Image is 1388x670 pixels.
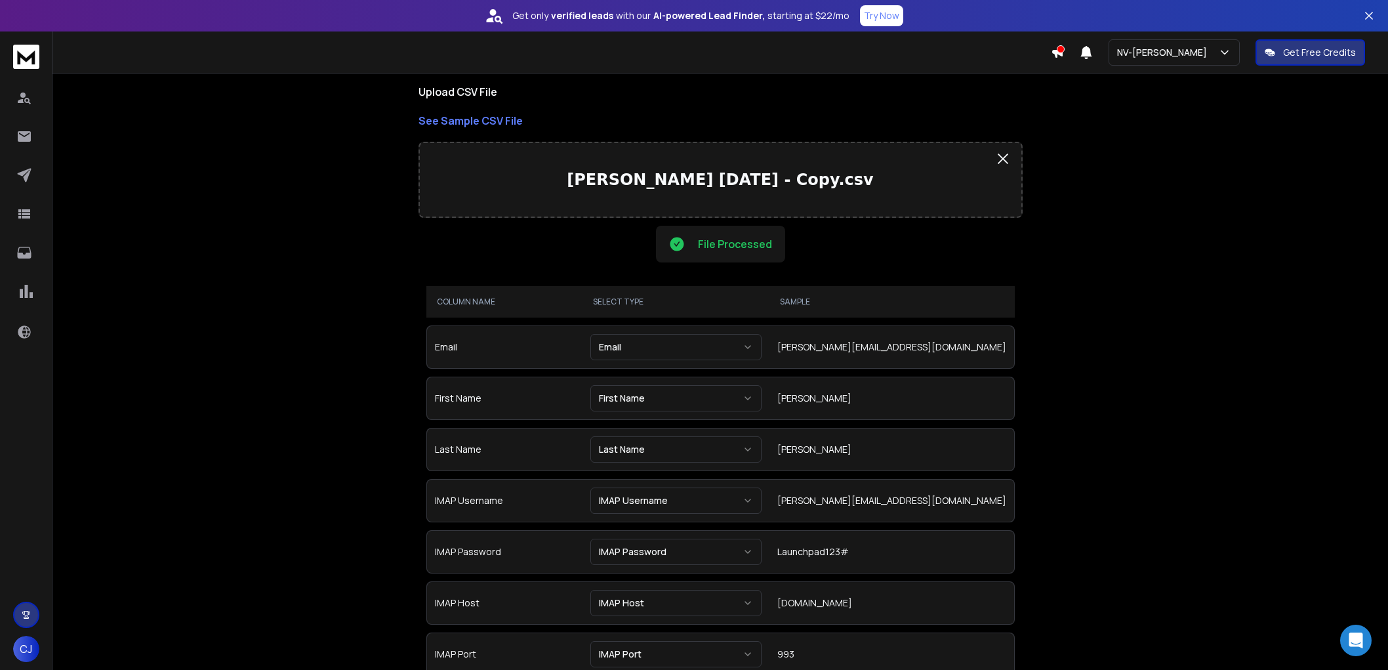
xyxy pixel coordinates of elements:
[590,385,762,411] button: First Name
[418,113,1023,129] a: See Sample CSV File
[418,84,1023,100] h1: Upload CSV File
[590,590,762,616] button: IMAP Host
[426,479,582,522] td: IMAP Username
[590,641,762,667] button: IMAP Port
[777,545,1006,558] div: Launchpad123#
[1340,625,1372,656] div: Open Intercom Messenger
[777,341,1006,354] div: [PERSON_NAME][EMAIL_ADDRESS][DOMAIN_NAME]
[13,45,39,69] img: logo
[777,443,1006,456] div: [PERSON_NAME]
[13,636,39,662] button: CJ
[590,539,762,565] button: IMAP Password
[426,377,582,420] td: First Name
[551,9,613,22] strong: verified leads
[418,114,523,128] strong: See Sample CSV File
[1117,46,1212,59] p: NV-[PERSON_NAME]
[582,286,769,318] th: SELECT TYPE
[430,169,1011,190] p: [PERSON_NAME] [DATE] - Copy.csv
[698,236,772,252] p: File Processed
[1255,39,1365,66] button: Get Free Credits
[426,428,582,471] td: Last Name
[590,488,762,514] button: IMAP Username
[590,436,762,463] button: Last Name
[512,9,849,22] p: Get only with our starting at $22/mo
[653,9,765,22] strong: AI-powered Lead Finder,
[1283,46,1356,59] p: Get Free Credits
[426,286,582,318] th: COLUMN NAME
[426,325,582,369] td: Email
[777,494,1006,507] div: [PERSON_NAME][EMAIL_ADDRESS][DOMAIN_NAME]
[777,597,1006,610] div: [DOMAIN_NAME]
[860,5,903,26] button: Try Now
[864,9,899,22] p: Try Now
[590,334,762,360] button: Email
[426,581,582,625] td: IMAP Host
[426,530,582,574] td: IMAP Password
[777,392,1006,405] div: [PERSON_NAME]
[777,648,1006,661] div: 993
[769,286,1015,318] th: SAMPLE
